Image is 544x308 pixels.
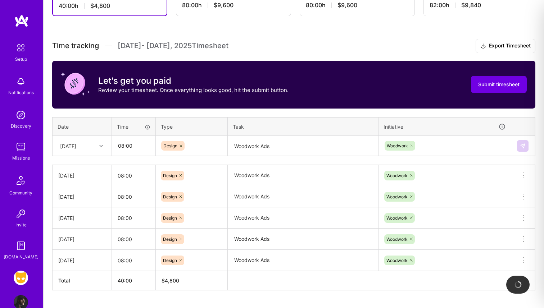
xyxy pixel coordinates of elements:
th: 40:00 [112,271,156,290]
textarea: Woodwork Ads [228,229,377,249]
span: Design [163,173,177,178]
span: Woodwork [387,143,408,148]
span: $4,800 [90,2,110,10]
button: Submit timesheet [471,76,527,93]
div: 80:00 h [182,1,285,9]
span: Design [163,143,177,148]
img: bell [14,74,28,89]
button: Export Timesheet [476,39,535,53]
div: Setup [15,55,27,63]
input: HH:MM [112,136,155,155]
th: Task [228,117,378,136]
input: HH:MM [112,208,155,227]
div: [DATE] [58,235,106,243]
span: Design [163,236,177,242]
img: setup [13,40,28,55]
span: Woodwork [386,215,408,221]
img: guide book [14,239,28,253]
i: icon Chevron [99,144,103,148]
div: Invite [15,221,27,229]
textarea: Woodwork Ads [228,166,377,185]
div: Missions [12,154,30,162]
div: [DATE] [60,142,76,150]
span: Time tracking [52,41,99,50]
span: $9,840 [461,1,481,9]
img: Invite [14,207,28,221]
th: Total [53,271,112,290]
div: [DATE] [58,257,106,264]
div: 82:00 h [430,1,532,9]
input: HH:MM [112,187,155,206]
img: coin [61,69,90,98]
img: Community [12,172,30,189]
div: [DATE] [58,214,106,222]
span: Design [163,215,177,221]
span: Design [163,194,177,199]
textarea: Woodwork Ads [228,137,377,156]
input: HH:MM [112,166,155,185]
img: Submit [520,143,526,149]
textarea: Woodwork Ads [228,208,377,228]
span: Woodwork [386,258,408,263]
div: Time [117,123,150,130]
div: Notifications [8,89,34,96]
div: [DOMAIN_NAME] [4,253,38,261]
div: Initiative [384,123,506,131]
h3: Let's get you paid [98,75,289,86]
th: Date [53,117,112,136]
img: teamwork [14,140,28,154]
textarea: Woodwork Ads [228,250,377,270]
span: [DATE] - [DATE] , 2025 Timesheet [118,41,228,50]
input: HH:MM [112,251,155,270]
img: loading [513,280,523,290]
th: Type [156,117,228,136]
img: discovery [14,108,28,122]
i: icon Download [480,42,486,50]
input: HH:MM [112,230,155,249]
span: Woodwork [386,173,408,178]
div: [DATE] [58,193,106,201]
img: Grindr: Design [14,271,28,285]
span: $9,600 [214,1,234,9]
span: Woodwork [386,236,408,242]
div: Discovery [11,122,31,130]
span: $ 4,800 [162,277,179,284]
a: Grindr: Design [12,271,30,285]
div: Community [9,189,32,197]
textarea: Woodwork Ads [228,187,377,207]
span: $9,600 [337,1,357,9]
p: Review your timesheet. Once everything looks good, hit the submit button. [98,86,289,94]
span: Submit timesheet [478,81,520,88]
div: null [517,140,529,152]
div: 80:00 h [306,1,409,9]
span: Woodwork [386,194,408,199]
div: 40:00 h [59,2,161,10]
span: Design [163,258,177,263]
img: logo [14,14,29,27]
div: [DATE] [58,172,106,179]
